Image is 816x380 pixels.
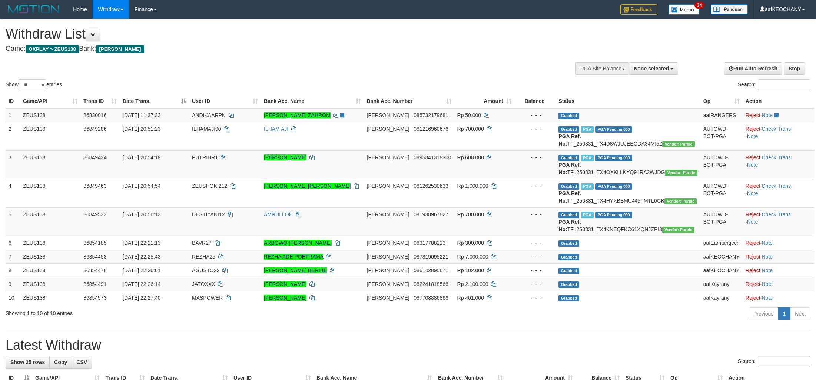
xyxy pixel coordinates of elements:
[367,240,409,246] span: [PERSON_NAME]
[26,45,79,53] span: OXPLAY > ZEUS138
[724,62,782,75] a: Run Auto-Refresh
[558,183,579,190] span: Grabbed
[264,183,351,189] a: [PERSON_NAME] [PERSON_NAME]
[700,291,743,304] td: aafKayrany
[20,236,80,250] td: ZEUS138
[747,219,758,225] a: Note
[123,267,160,273] span: [DATE] 22:26:01
[20,108,80,122] td: ZEUS138
[457,295,484,301] span: Rp 401.000
[123,295,160,301] span: [DATE] 22:27:40
[20,150,80,179] td: ZEUS138
[558,295,579,301] span: Grabbed
[20,179,80,207] td: ZEUS138
[83,112,106,118] span: 86830016
[743,179,814,207] td: · ·
[711,4,748,14] img: panduan.png
[517,182,553,190] div: - - -
[517,211,553,218] div: - - -
[669,4,700,15] img: Button%20Memo.svg
[83,211,106,217] span: 86849533
[581,155,594,161] span: Marked by aafRornrotha
[264,254,323,260] a: REZHA ADE POETRAMA
[738,79,810,90] label: Search:
[19,79,46,90] select: Showentries
[123,254,160,260] span: [DATE] 22:25:43
[743,263,814,277] td: ·
[367,295,409,301] span: [PERSON_NAME]
[192,112,226,118] span: ANDIKAARPN
[264,154,306,160] a: [PERSON_NAME]
[555,122,700,150] td: TF_250831_TX4D8WJUJEEODA34MI5Z
[6,250,20,263] td: 7
[414,112,448,118] span: Copy 085732179681 to clipboard
[414,254,448,260] span: Copy 087819095221 to clipboard
[6,207,20,236] td: 5
[367,126,409,132] span: [PERSON_NAME]
[746,254,760,260] a: Reject
[700,250,743,263] td: aafKEOCHANY
[595,155,632,161] span: PGA Pending
[367,183,409,189] span: [PERSON_NAME]
[743,108,814,122] td: ·
[700,122,743,150] td: AUTOWD-BOT-PGA
[6,291,20,304] td: 10
[746,211,760,217] a: Reject
[454,94,515,108] th: Amount: activate to sort column ascending
[700,94,743,108] th: Op: activate to sort column ascending
[6,4,62,15] img: MOTION_logo.png
[189,94,261,108] th: User ID: activate to sort column ascending
[83,254,106,260] span: 86854458
[762,126,791,132] a: Check Trans
[629,62,678,75] button: None selected
[264,112,331,118] a: [PERSON_NAME] ZAHROM
[20,263,80,277] td: ZEUS138
[80,94,120,108] th: Trans ID: activate to sort column ascending
[457,183,488,189] span: Rp 1.000.000
[6,94,20,108] th: ID
[367,254,409,260] span: [PERSON_NAME]
[83,281,106,287] span: 86854491
[581,126,594,133] span: Marked by aafRornrotha
[694,2,704,9] span: 34
[192,254,215,260] span: REZHA25
[595,212,632,218] span: PGA Pending
[758,79,810,90] input: Search:
[662,227,694,233] span: Vendor URL: https://trx4.1velocity.biz
[558,268,579,274] span: Grabbed
[517,280,553,288] div: - - -
[414,240,445,246] span: Copy 08317788223 to clipboard
[743,122,814,150] td: · ·
[457,281,488,287] span: Rp 2.100.000
[517,125,553,133] div: - - -
[123,154,160,160] span: [DATE] 20:54:19
[555,207,700,236] td: TF_250831_TX4KNEQFKC61XQNJZRI3
[743,207,814,236] td: · ·
[457,267,484,273] span: Rp 102.000
[264,240,332,246] a: ARBOWO [PERSON_NAME]
[700,108,743,122] td: aafRANGERS
[790,307,810,320] a: Next
[595,183,632,190] span: PGA Pending
[558,126,579,133] span: Grabbed
[192,281,215,287] span: JATOXXX
[738,356,810,367] label: Search:
[762,211,791,217] a: Check Trans
[6,263,20,277] td: 8
[743,250,814,263] td: ·
[749,307,778,320] a: Previous
[514,94,555,108] th: Balance
[762,281,773,287] a: Note
[762,183,791,189] a: Check Trans
[83,183,106,189] span: 86849463
[700,207,743,236] td: AUTOWD-BOT-PGA
[746,183,760,189] a: Reject
[6,338,810,353] h1: Latest Withdraw
[743,150,814,179] td: · ·
[746,126,760,132] a: Reject
[700,179,743,207] td: AUTOWD-BOT-PGA
[364,94,454,108] th: Bank Acc. Number: activate to sort column ascending
[784,62,805,75] a: Stop
[743,277,814,291] td: ·
[72,356,92,369] a: CSV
